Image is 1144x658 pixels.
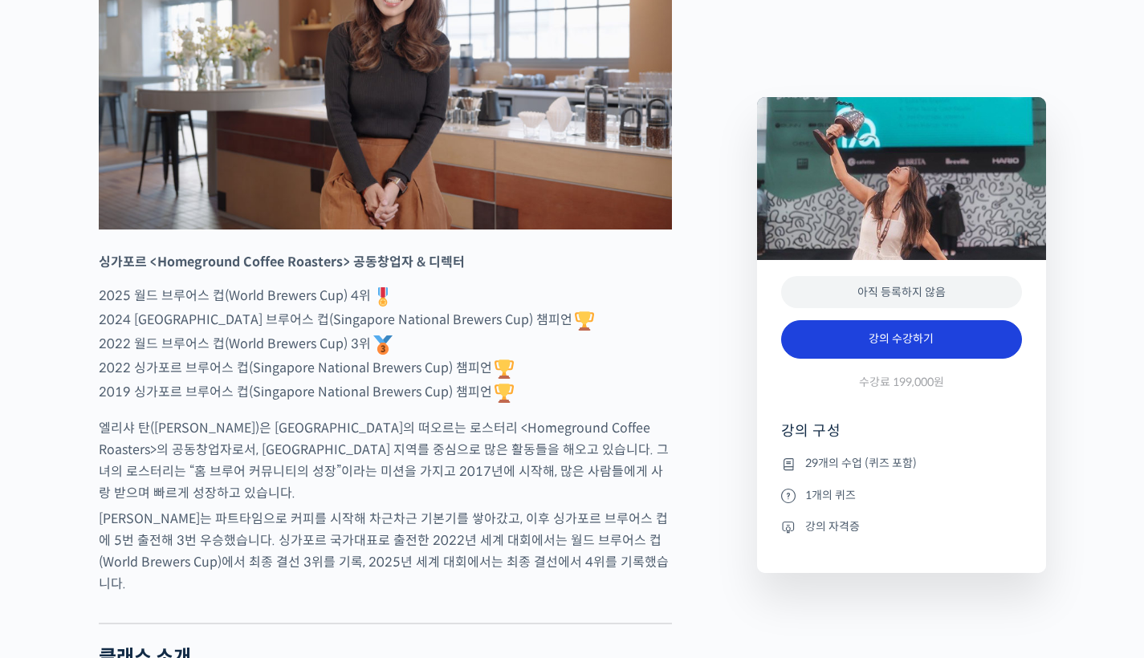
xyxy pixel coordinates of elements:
div: 아직 등록하지 않음 [781,276,1022,309]
p: [PERSON_NAME]는 파트타임으로 커피를 시작해 차근차근 기본기를 쌓아갔고, 이후 싱가포르 브루어스 컵에 5번 출전해 3번 우승했습니다. 싱가포르 국가대표로 출전한 20... [99,508,672,595]
span: 설정 [248,533,267,546]
li: 1개의 퀴즈 [781,485,1022,505]
p: 2025 월드 브루어스 컵(World Brewers Cup) 4위 2024 [GEOGRAPHIC_DATA] 브루어스 컵(Singapore National Brewers Cup... [99,285,672,405]
span: 수강료 199,000원 [859,375,944,390]
span: 대화 [147,534,166,546]
img: 🏆 [495,359,514,379]
img: 🏆 [575,311,594,331]
a: 강의 수강하기 [781,320,1022,359]
a: 홈 [5,509,106,549]
a: 대화 [106,509,207,549]
h4: 강의 구성 [781,421,1022,453]
a: 설정 [207,509,308,549]
li: 강의 자격증 [781,517,1022,536]
p: 엘리샤 탄([PERSON_NAME])은 [GEOGRAPHIC_DATA]의 떠오르는 로스터리 <Homeground Coffee Roasters>의 공동창업자로서, [GEOGRA... [99,417,672,504]
img: 🎖️ [373,287,393,307]
img: 🏆 [495,384,514,403]
span: 홈 [51,533,60,546]
strong: 싱가포르 <Homeground Coffee Roasters> 공동창업자 & 디렉터 [99,254,465,270]
img: 🥉 [373,335,393,355]
li: 29개의 수업 (퀴즈 포함) [781,454,1022,473]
